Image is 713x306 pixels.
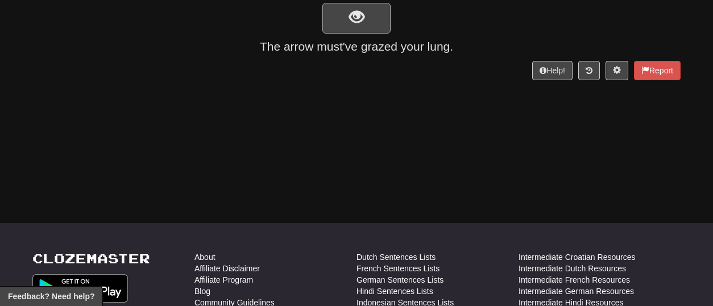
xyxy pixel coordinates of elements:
a: Affiliate Disclaimer [194,263,260,274]
a: German Sentences Lists [356,274,443,286]
a: Intermediate Dutch Resources [519,263,626,274]
div: The arrow must've grazed your lung. [32,38,681,55]
span: Open feedback widget [8,291,94,302]
button: show sentence [322,3,391,34]
img: Get it on Google Play [32,274,128,303]
button: Help! [532,61,573,80]
a: Hindi Sentences Lists [356,286,433,297]
a: Clozemaster [32,251,150,266]
a: Affiliate Program [194,274,253,286]
a: Intermediate German Resources [519,286,634,297]
a: Blog [194,286,210,297]
button: Round history (alt+y) [578,61,600,80]
a: Dutch Sentences Lists [356,251,436,263]
a: About [194,251,215,263]
a: Intermediate French Resources [519,274,630,286]
a: French Sentences Lists [356,263,440,274]
button: Report [634,61,681,80]
a: Intermediate Croatian Resources [519,251,635,263]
